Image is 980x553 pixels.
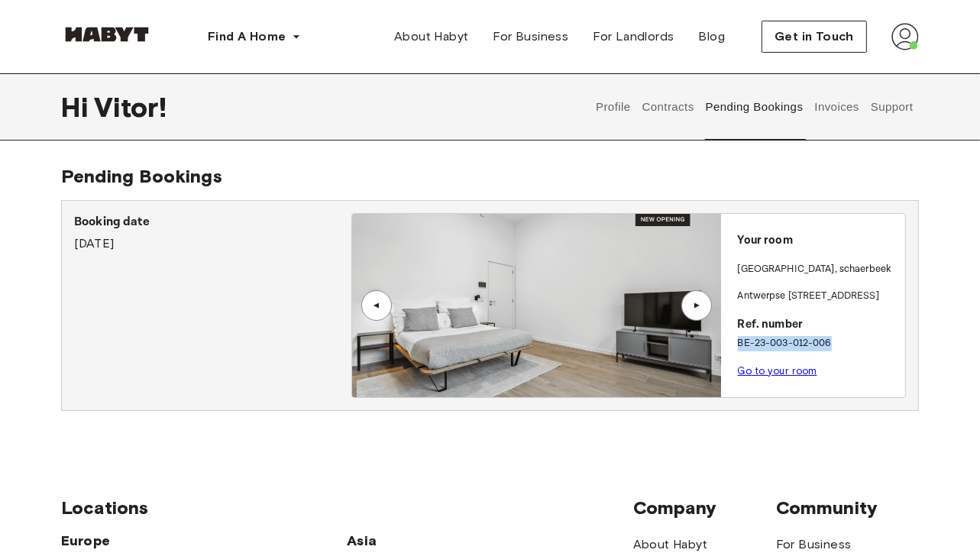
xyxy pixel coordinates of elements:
[703,73,805,141] button: Pending Bookings
[61,165,222,187] span: Pending Bookings
[581,21,686,52] a: For Landlords
[61,91,94,123] span: Hi
[687,21,738,52] a: Blog
[738,232,899,250] p: Your room
[762,21,867,53] button: Get in Touch
[369,301,384,310] div: ▲
[61,27,153,42] img: Habyt
[738,289,899,304] p: Antwerpse [STREET_ADDRESS]
[74,213,351,253] div: [DATE]
[74,213,351,231] p: Booking date
[813,73,861,141] button: Invoices
[493,27,569,46] span: For Business
[593,27,674,46] span: For Landlords
[633,496,776,519] span: Company
[481,21,581,52] a: For Business
[699,27,726,46] span: Blog
[347,532,490,550] span: Asia
[738,316,899,334] p: Ref. number
[94,91,167,123] span: Vitor !
[352,214,721,397] img: Image of the room
[594,73,633,141] button: Profile
[590,73,919,141] div: user profile tabs
[776,496,919,519] span: Community
[689,301,704,310] div: ▲
[738,262,892,277] p: [GEOGRAPHIC_DATA] , schaerbeek
[775,27,854,46] span: Get in Touch
[640,73,696,141] button: Contracts
[61,496,633,519] span: Locations
[738,365,817,377] a: Go to your room
[382,21,480,52] a: About Habyt
[208,27,286,46] span: Find A Home
[196,21,313,52] button: Find A Home
[61,532,347,550] span: Europe
[738,336,899,351] p: BE-23-003-012-006
[868,73,915,141] button: Support
[394,27,468,46] span: About Habyt
[891,23,919,50] img: avatar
